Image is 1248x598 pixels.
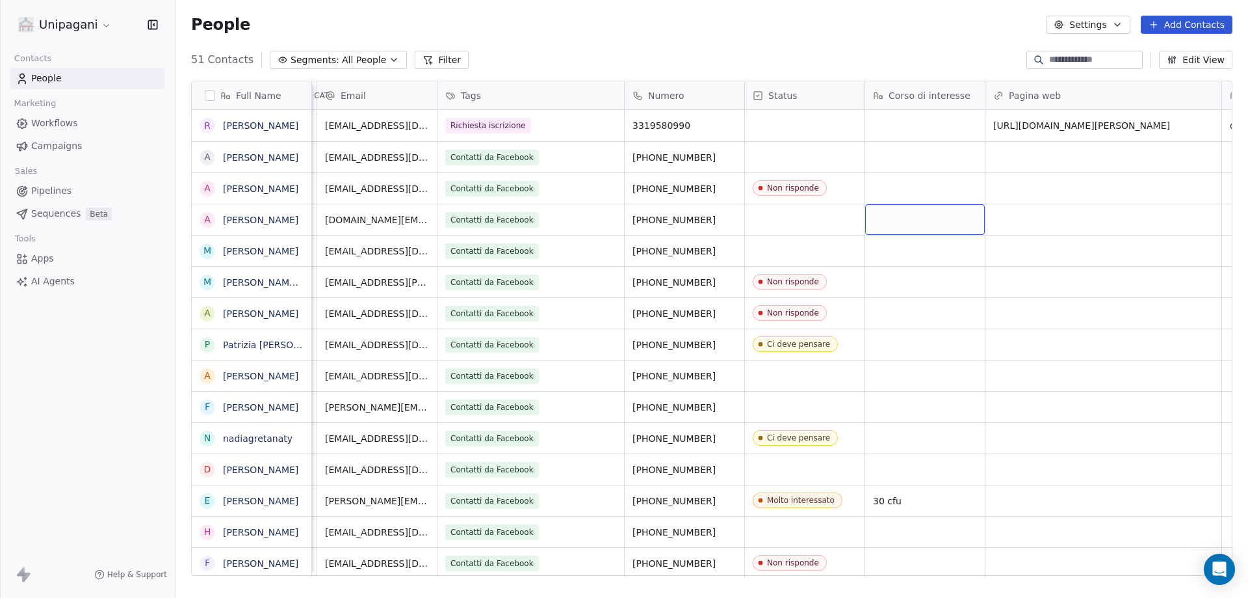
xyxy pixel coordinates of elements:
[632,463,736,476] span: [PHONE_NUMBER]
[205,494,211,508] div: E
[31,139,82,153] span: Campaigns
[889,89,970,102] span: Corso di interesse
[767,496,835,505] div: Molto interessato
[445,462,539,478] span: Contatti da Facebook
[31,252,54,265] span: Apps
[632,495,736,508] span: [PHONE_NUMBER]
[223,527,298,537] a: [PERSON_NAME]
[445,275,539,290] span: Contatti da Facebook
[325,370,429,383] span: [EMAIL_ADDRESS][DOMAIN_NAME]
[223,308,298,319] a: [PERSON_NAME]
[445,524,539,540] span: Contatti da Facebook
[204,306,211,320] div: A
[625,81,744,109] div: Numero
[767,433,830,442] div: Ci deve pensare
[223,152,298,163] a: [PERSON_NAME]
[31,72,62,85] span: People
[632,213,736,226] span: [PHONE_NUMBER]
[191,15,250,34] span: People
[632,245,736,258] span: [PHONE_NUMBER]
[9,161,43,181] span: Sales
[31,184,71,198] span: Pipelines
[648,89,684,102] span: Numero
[204,525,211,539] div: H
[223,215,298,225] a: [PERSON_NAME]
[9,229,41,249] span: Tools
[1009,89,1061,102] span: Pagina web
[16,14,114,36] button: Unipagani
[31,275,75,288] span: AI Agents
[325,557,429,570] span: [EMAIL_ADDRESS][DOMAIN_NAME]
[445,368,539,384] span: Contatti da Facebook
[865,81,985,109] div: Corso di interesse
[223,340,413,350] a: Patrizia [PERSON_NAME] [PERSON_NAME]
[1046,16,1130,34] button: Settings
[632,338,736,351] span: [PHONE_NUMBER]
[39,16,98,33] span: Unipagani
[325,495,429,508] span: [PERSON_NAME][EMAIL_ADDRESS][DOMAIN_NAME]
[291,53,339,67] span: Segments:
[205,400,210,414] div: F
[632,276,736,289] span: [PHONE_NUMBER]
[341,89,366,102] span: Email
[325,213,429,226] span: [DOMAIN_NAME][EMAIL_ADDRESS][DOMAIN_NAME]
[415,51,469,69] button: Filter
[204,213,211,226] div: A
[8,94,62,113] span: Marketing
[325,151,429,164] span: [EMAIL_ADDRESS][DOMAIN_NAME]
[445,337,539,353] span: Contatti da Facebook
[461,89,481,102] span: Tags
[10,271,164,292] a: AI Agents
[325,182,429,195] span: [EMAIL_ADDRESS][DOMAIN_NAME]
[204,182,211,195] div: A
[10,113,164,134] a: Workflows
[236,89,281,102] span: Full Name
[204,369,211,383] div: A
[314,90,329,101] span: CAT
[632,151,736,164] span: [PHONE_NUMBER]
[8,49,57,68] span: Contacts
[437,81,624,109] div: Tags
[223,433,292,444] a: nadiagretanaty
[767,308,819,318] div: Non risponde
[445,150,539,165] span: Contatti da Facebook
[205,338,210,351] div: P
[86,208,112,221] span: Beta
[445,556,539,571] span: Contatti da Facebook
[94,569,167,580] a: Help & Support
[223,183,298,194] a: [PERSON_NAME]
[632,119,736,132] span: 3319580990
[767,277,819,286] div: Non risponde
[632,182,736,195] span: [PHONE_NUMBER]
[10,68,164,89] a: People
[10,180,164,202] a: Pipelines
[445,431,539,446] span: Contatti da Facebook
[632,370,736,383] span: [PHONE_NUMBER]
[223,402,298,413] a: [PERSON_NAME]
[191,52,253,68] span: 51 Contacts
[325,526,429,539] span: [EMAIL_ADDRESS][DOMAIN_NAME]
[223,277,377,288] a: [PERSON_NAME] [PERSON_NAME]
[1141,16,1232,34] button: Add Contacts
[325,338,429,351] span: [EMAIL_ADDRESS][DOMAIN_NAME]
[325,307,429,320] span: [EMAIL_ADDRESS][DOMAIN_NAME]
[873,495,977,508] span: 30 cfu
[632,307,736,320] span: [PHONE_NUMBER]
[445,306,539,321] span: Contatti da Facebook
[445,181,539,197] span: Contatti da Facebook
[767,183,819,193] div: Non risponde
[325,432,429,445] span: [EMAIL_ADDRESS][DOMAIN_NAME]
[993,120,1170,131] a: [URL][DOMAIN_NAME][PERSON_NAME]
[192,81,311,109] div: Full Name
[31,116,78,130] span: Workflows
[205,556,210,570] div: F
[325,401,429,414] span: [PERSON_NAME][EMAIL_ADDRESS][PERSON_NAME][DOMAIN_NAME]
[632,557,736,570] span: [PHONE_NUMBER]
[223,371,298,381] a: [PERSON_NAME]
[192,110,312,577] div: grid
[745,81,864,109] div: Status
[223,120,298,131] a: [PERSON_NAME]
[10,135,164,157] a: Campaigns
[223,465,298,475] a: [PERSON_NAME]
[767,340,830,349] div: Ci deve pensare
